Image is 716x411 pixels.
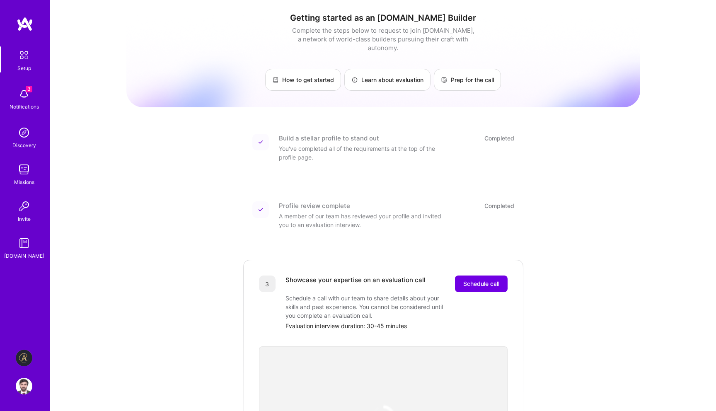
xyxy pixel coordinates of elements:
[290,26,477,52] div: Complete the steps below to request to join [DOMAIN_NAME], a network of world-class builders purs...
[285,276,426,292] div: Showcase your expertise on an evaluation call
[16,235,32,251] img: guide book
[258,207,263,212] img: Completed
[484,201,514,210] div: Completed
[441,77,447,83] img: Prep for the call
[279,134,379,143] div: Build a stellar profile to stand out
[272,77,279,83] img: How to get started
[279,201,350,210] div: Profile review complete
[14,178,34,186] div: Missions
[26,86,32,92] span: 3
[265,69,341,91] a: How to get started
[14,350,34,366] a: Aldea: Transforming Behavior Change Through AI-Driven Coaching
[16,161,32,178] img: teamwork
[285,294,451,320] div: Schedule a call with our team to share details about your skills and past experience. You cannot ...
[16,198,32,215] img: Invite
[258,140,263,145] img: Completed
[279,212,445,229] div: A member of our team has reviewed your profile and invited you to an evaluation interview.
[18,215,31,223] div: Invite
[259,276,276,292] div: 3
[16,124,32,141] img: discovery
[434,69,501,91] a: Prep for the call
[16,378,32,394] img: User Avatar
[344,69,431,91] a: Learn about evaluation
[126,13,640,23] h1: Getting started as an [DOMAIN_NAME] Builder
[10,102,39,111] div: Notifications
[14,378,34,394] a: User Avatar
[17,17,33,31] img: logo
[12,141,36,150] div: Discovery
[17,64,31,73] div: Setup
[4,251,44,260] div: [DOMAIN_NAME]
[455,276,508,292] button: Schedule call
[351,77,358,83] img: Learn about evaluation
[16,350,32,366] img: Aldea: Transforming Behavior Change Through AI-Driven Coaching
[285,322,508,330] div: Evaluation interview duration: 30-45 minutes
[279,144,445,162] div: You've completed all of the requirements at the top of the profile page.
[484,134,514,143] div: Completed
[463,280,499,288] span: Schedule call
[16,86,32,102] img: bell
[15,46,33,64] img: setup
